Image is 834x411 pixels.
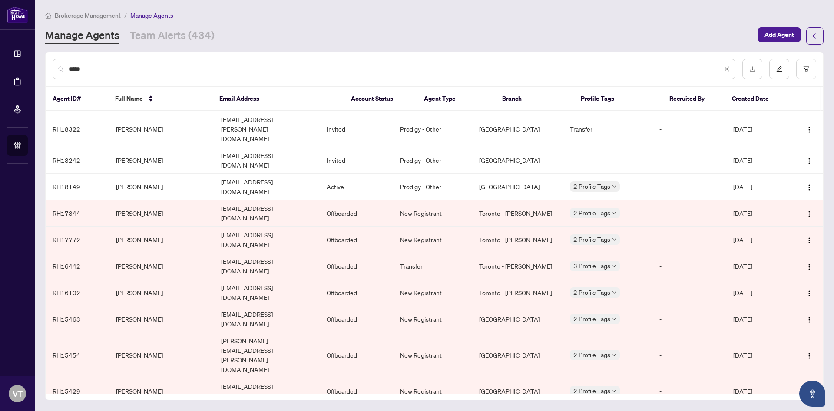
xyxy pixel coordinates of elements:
[726,174,790,200] td: [DATE]
[46,111,109,147] td: RH18322
[108,87,212,111] th: Full Name
[726,332,790,378] td: [DATE]
[320,147,394,174] td: Invited
[393,174,472,200] td: Prodigy - Other
[46,279,109,306] td: RH16102
[573,386,610,396] span: 2 Profile Tags
[652,306,726,332] td: -
[393,147,472,174] td: Prodigy - Other
[214,279,320,306] td: [EMAIL_ADDRESS][DOMAIN_NAME]
[726,306,790,332] td: [DATE]
[769,59,789,79] button: edit
[109,306,215,332] td: [PERSON_NAME]
[109,332,215,378] td: [PERSON_NAME]
[726,253,790,279] td: [DATE]
[109,111,215,147] td: [PERSON_NAME]
[802,312,816,326] button: Logo
[320,174,394,200] td: Active
[799,381,825,407] button: Open asap
[612,184,616,189] span: down
[802,348,816,362] button: Logo
[393,227,472,253] td: New Registrant
[472,147,563,174] td: [GEOGRAPHIC_DATA]
[472,200,563,227] td: Toronto - [PERSON_NAME]
[109,174,215,200] td: [PERSON_NAME]
[806,352,813,359] img: Logo
[130,28,215,44] a: Team Alerts (434)
[758,27,801,42] button: Add Agent
[320,200,394,227] td: Offboarded
[320,306,394,332] td: Offboarded
[764,28,794,42] span: Add Agent
[573,234,610,244] span: 2 Profile Tags
[130,12,173,20] span: Manage Agents
[802,153,816,167] button: Logo
[726,279,790,306] td: [DATE]
[652,111,726,147] td: -
[802,286,816,299] button: Logo
[320,111,394,147] td: Invited
[573,287,610,297] span: 2 Profile Tags
[472,227,563,253] td: Toronto - [PERSON_NAME]
[612,237,616,242] span: down
[214,332,320,378] td: [PERSON_NAME][EMAIL_ADDRESS][PERSON_NAME][DOMAIN_NAME]
[652,227,726,253] td: -
[806,316,813,323] img: Logo
[806,126,813,133] img: Logo
[13,388,23,400] span: VT
[109,253,215,279] td: [PERSON_NAME]
[652,253,726,279] td: -
[214,200,320,227] td: [EMAIL_ADDRESS][DOMAIN_NAME]
[652,147,726,174] td: -
[749,66,755,72] span: download
[109,227,215,253] td: [PERSON_NAME]
[214,378,320,404] td: [EMAIL_ADDRESS][DOMAIN_NAME]
[802,206,816,220] button: Logo
[115,94,143,103] span: Full Name
[214,227,320,253] td: [EMAIL_ADDRESS][DOMAIN_NAME]
[472,332,563,378] td: [GEOGRAPHIC_DATA]
[393,332,472,378] td: New Registrant
[46,306,109,332] td: RH15463
[573,350,610,360] span: 2 Profile Tags
[472,174,563,200] td: [GEOGRAPHIC_DATA]
[109,200,215,227] td: [PERSON_NAME]
[320,378,394,404] td: Offboarded
[806,290,813,297] img: Logo
[393,200,472,227] td: New Registrant
[214,174,320,200] td: [EMAIL_ADDRESS][DOMAIN_NAME]
[214,111,320,147] td: [EMAIL_ADDRESS][PERSON_NAME][DOMAIN_NAME]
[7,7,28,23] img: logo
[45,28,119,44] a: Manage Agents
[742,59,762,79] button: download
[803,66,809,72] span: filter
[573,181,610,191] span: 2 Profile Tags
[46,200,109,227] td: RH17844
[46,87,108,111] th: Agent ID#
[46,227,109,253] td: RH17772
[320,227,394,253] td: Offboarded
[573,314,610,324] span: 2 Profile Tags
[46,253,109,279] td: RH16442
[472,306,563,332] td: [GEOGRAPHIC_DATA]
[55,12,121,20] span: Brokerage Management
[417,87,495,111] th: Agent Type
[796,59,816,79] button: filter
[652,279,726,306] td: -
[124,10,127,20] li: /
[344,87,417,111] th: Account Status
[612,264,616,268] span: down
[393,306,472,332] td: New Registrant
[393,111,472,147] td: Prodigy - Other
[652,378,726,404] td: -
[726,200,790,227] td: [DATE]
[495,87,573,111] th: Branch
[776,66,782,72] span: edit
[726,378,790,404] td: [DATE]
[472,378,563,404] td: [GEOGRAPHIC_DATA]
[320,253,394,279] td: Offboarded
[802,122,816,136] button: Logo
[802,259,816,273] button: Logo
[612,317,616,321] span: down
[393,279,472,306] td: New Registrant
